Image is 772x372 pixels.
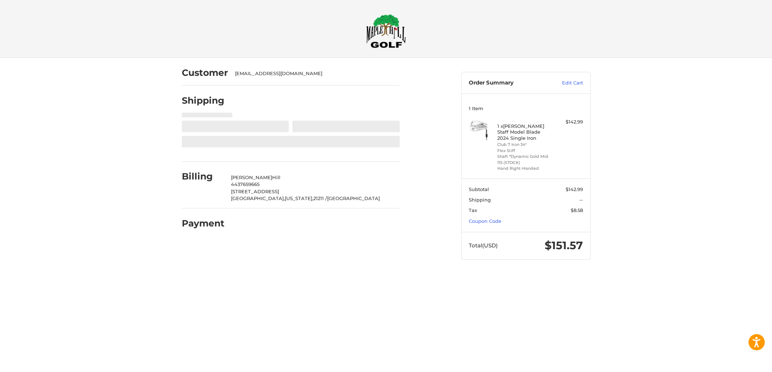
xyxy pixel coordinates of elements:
h3: Order Summary [469,79,546,87]
span: $8.58 [571,207,583,213]
h2: Payment [182,218,224,229]
span: Total (USD) [469,242,498,249]
span: [PERSON_NAME] [231,174,272,180]
a: Edit Cart [546,79,583,87]
span: 21211 / [313,195,327,201]
li: Hand Right-Handed [497,165,553,172]
span: Tax [469,207,477,213]
span: Shipping [469,197,491,203]
span: [STREET_ADDRESS] [231,189,279,194]
div: [EMAIL_ADDRESS][DOMAIN_NAME] [235,70,393,77]
span: $142.99 [566,186,583,192]
span: 4437659665 [231,181,260,187]
h2: Billing [182,171,224,182]
h3: 1 Item [469,105,583,111]
span: [GEOGRAPHIC_DATA] [327,195,380,201]
h2: Shipping [182,95,224,106]
a: Coupon Code [469,218,501,224]
img: Maple Hill Golf [366,14,406,48]
span: [US_STATE], [285,195,313,201]
span: -- [579,197,583,203]
li: Flex Stiff [497,148,553,154]
span: $151.57 [545,239,583,252]
span: Subtotal [469,186,489,192]
li: Club 7 Iron 34° [497,142,553,148]
span: [GEOGRAPHIC_DATA], [231,195,285,201]
h2: Customer [182,67,228,78]
span: Hill [272,174,280,180]
div: $142.99 [554,118,583,126]
iframe: Google Customer Reviews [712,352,772,372]
li: Shaft *Dynamic Gold Mid 115 (STOCK) [497,153,553,165]
h4: 1 x [PERSON_NAME] Staff Model Blade 2024 Single Iron [497,123,553,141]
